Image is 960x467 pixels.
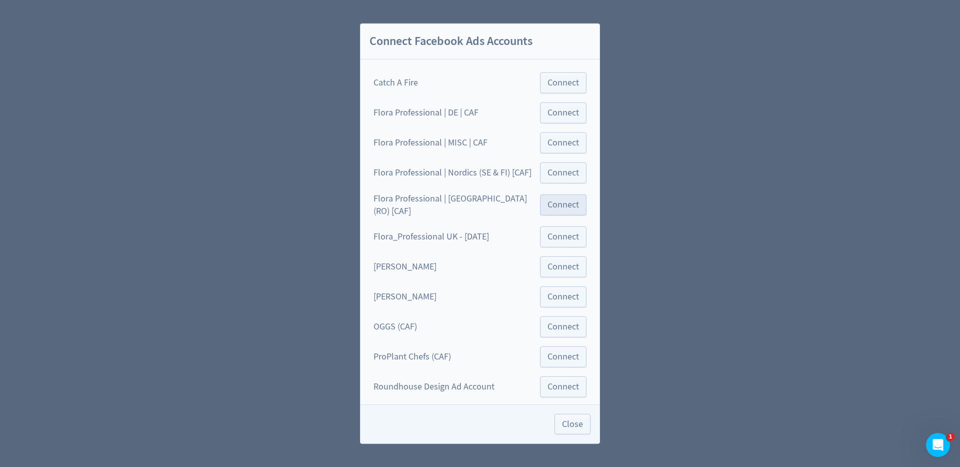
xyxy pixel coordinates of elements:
[547,138,579,147] span: Connect
[373,106,478,119] div: Flora Professional | DE | CAF
[540,226,586,247] button: Connect
[547,292,579,301] span: Connect
[926,433,950,457] iframe: Intercom live chat
[373,260,436,273] div: [PERSON_NAME]
[547,262,579,271] span: Connect
[540,256,586,277] button: Connect
[373,166,531,179] div: Flora Professional | Nordics (SE & FI) [CAF]
[946,433,954,441] span: 1
[540,194,586,215] button: Connect
[554,413,590,434] button: Close
[547,322,579,331] span: Connect
[547,78,579,87] span: Connect
[540,286,586,307] button: Connect
[540,72,586,93] button: Connect
[373,320,417,333] div: OGGS (CAF)
[562,419,583,428] span: Close
[547,168,579,177] span: Connect
[547,352,579,361] span: Connect
[547,382,579,391] span: Connect
[360,24,599,59] h2: Connect Facebook Ads Accounts
[540,316,586,337] button: Connect
[373,230,489,243] div: Flora_Professional UK - [DATE]
[540,132,586,153] button: Connect
[373,380,494,393] div: Roundhouse Design Ad Account
[547,232,579,241] span: Connect
[547,200,579,209] span: Connect
[373,350,451,363] div: ProPlant Chefs (CAF)
[547,108,579,117] span: Connect
[373,76,418,89] div: Catch A Fire
[540,162,586,183] button: Connect
[373,136,487,149] div: Flora Professional | MISC | CAF
[373,192,536,217] div: Flora Professional | [GEOGRAPHIC_DATA] (RO) [CAF]
[540,102,586,123] button: Connect
[373,290,436,303] div: [PERSON_NAME]
[540,376,586,397] button: Connect
[540,346,586,367] button: Connect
